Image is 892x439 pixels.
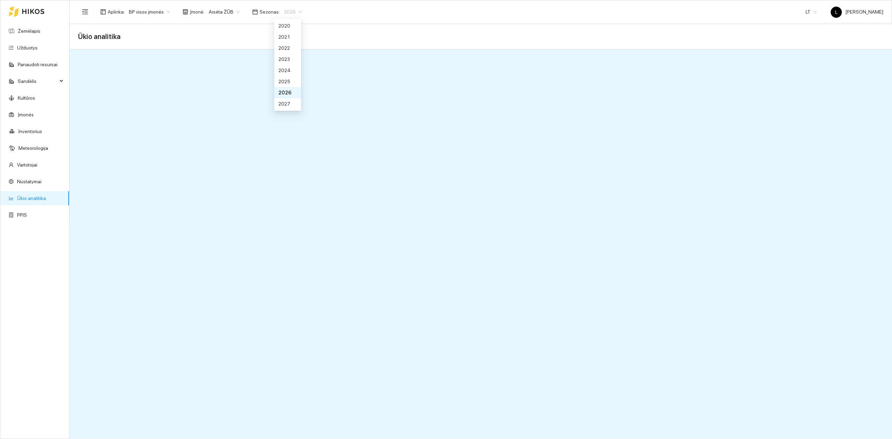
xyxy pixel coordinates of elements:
[18,62,57,67] a: Panaudoti resursai
[252,9,258,15] span: calendar
[17,212,27,218] a: PPIS
[108,8,125,16] span: Aplinka :
[835,7,838,18] span: L
[278,44,297,52] div: 2022
[274,31,301,43] div: 2021
[78,31,121,42] span: Ūkio analitika
[260,8,280,16] span: Sezonas :
[129,7,170,17] span: BP visos įmonės
[17,162,37,168] a: Vartotojai
[18,74,57,88] span: Sandėlis
[183,9,188,15] span: shop
[806,7,817,17] span: LT
[274,43,301,54] div: 2022
[17,195,46,201] a: Ūkio analitika
[278,78,297,85] div: 2025
[18,28,40,34] a: Žemėlapis
[100,9,106,15] span: layout
[18,112,34,117] a: Įmonės
[274,87,301,98] div: 2026
[278,33,297,41] div: 2021
[78,5,92,19] button: menu-fold
[274,54,301,65] div: 2023
[274,98,301,109] div: 2027
[17,45,38,51] a: Užduotys
[284,7,302,17] span: 2026
[17,179,41,184] a: Nustatymai
[18,129,42,134] a: Inventorius
[274,76,301,87] div: 2025
[278,100,297,108] div: 2027
[278,55,297,63] div: 2023
[278,89,297,97] div: 2026
[278,22,297,30] div: 2020
[82,9,88,15] span: menu-fold
[18,95,35,101] a: Kultūros
[274,20,301,31] div: 2020
[18,145,48,151] a: Meteorologija
[831,9,883,15] span: [PERSON_NAME]
[278,67,297,74] div: 2024
[190,8,205,16] span: Įmonė :
[209,7,240,17] span: Arsėta ŽŪB
[274,65,301,76] div: 2024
